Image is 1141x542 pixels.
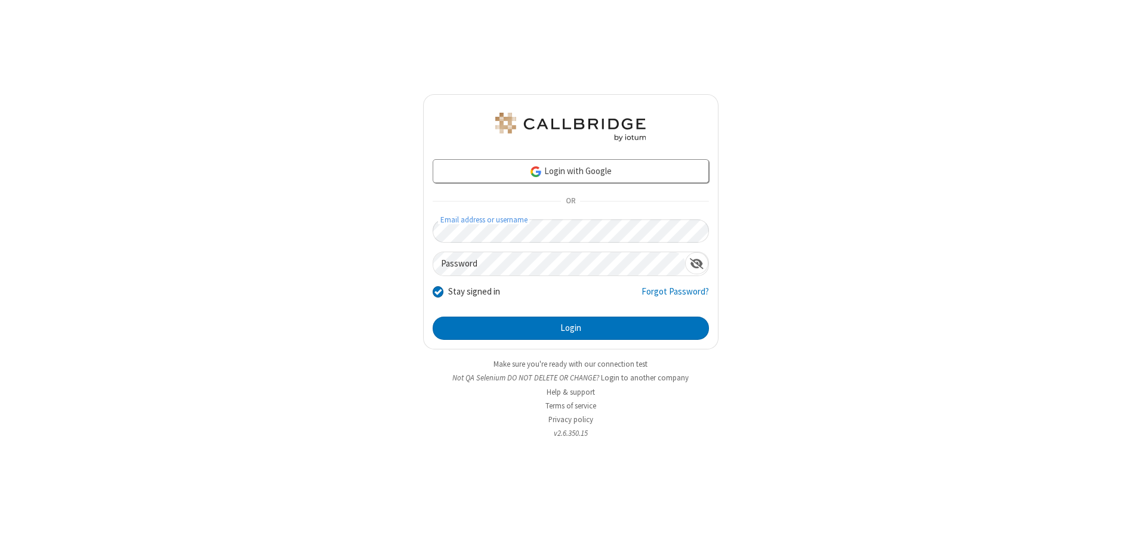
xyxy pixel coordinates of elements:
input: Email address or username [433,219,709,243]
a: Make sure you're ready with our connection test [494,359,647,369]
a: Login with Google [433,159,709,183]
span: OR [561,193,580,210]
button: Login to another company [601,372,689,383]
a: Forgot Password? [642,285,709,308]
img: google-icon.png [529,165,542,178]
a: Help & support [547,387,595,397]
a: Terms of service [545,401,596,411]
li: v2.6.350.15 [423,428,718,439]
img: QA Selenium DO NOT DELETE OR CHANGE [493,113,648,141]
a: Privacy policy [548,414,593,425]
label: Stay signed in [448,285,500,299]
li: Not QA Selenium DO NOT DELETE OR CHANGE? [423,372,718,383]
button: Login [433,317,709,340]
input: Password [433,252,685,275]
div: Show password [685,252,708,274]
